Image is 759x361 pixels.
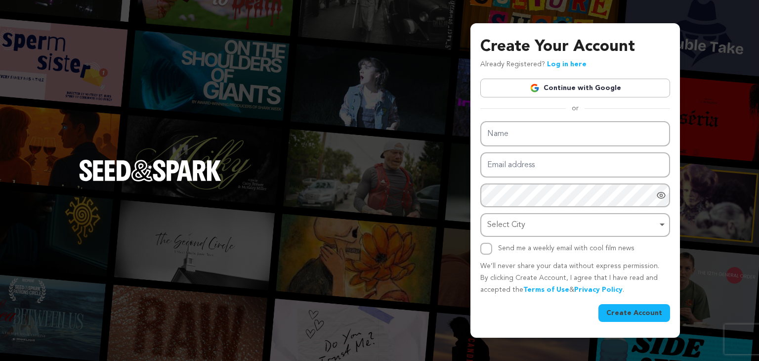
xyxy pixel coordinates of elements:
[487,218,657,232] div: Select City
[79,160,221,201] a: Seed&Spark Homepage
[574,286,623,293] a: Privacy Policy
[480,79,670,97] a: Continue with Google
[523,286,569,293] a: Terms of Use
[530,83,540,93] img: Google logo
[598,304,670,322] button: Create Account
[566,103,585,113] span: or
[547,61,587,68] a: Log in here
[480,59,587,71] p: Already Registered?
[656,190,666,200] a: Show password as plain text. Warning: this will display your password on the screen.
[480,261,670,296] p: We’ll never share your data without express permission. By clicking Create Account, I agree that ...
[480,152,670,178] input: Email address
[498,245,634,252] label: Send me a weekly email with cool film news
[79,160,221,181] img: Seed&Spark Logo
[480,35,670,59] h3: Create Your Account
[480,121,670,146] input: Name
